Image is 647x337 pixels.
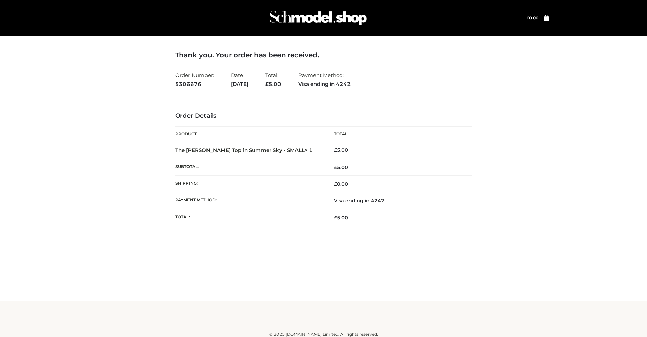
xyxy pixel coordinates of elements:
[175,176,324,192] th: Shipping:
[334,214,348,221] span: 5.00
[324,127,472,142] th: Total
[334,181,348,187] bdi: 0.00
[334,214,337,221] span: £
[265,81,281,87] span: 5.00
[267,4,369,31] img: Schmodel Admin 964
[175,51,472,59] h3: Thank you. Your order has been received.
[175,112,472,120] h3: Order Details
[334,147,337,153] span: £
[334,147,348,153] bdi: 5.00
[334,181,337,187] span: £
[175,209,324,226] th: Total:
[526,15,529,20] span: £
[526,15,538,20] bdi: 0.00
[334,164,348,170] span: 5.00
[175,192,324,209] th: Payment method:
[334,164,337,170] span: £
[175,80,214,89] strong: 5306676
[231,80,248,89] strong: [DATE]
[175,127,324,142] th: Product
[298,80,351,89] strong: Visa ending in 4242
[324,192,472,209] td: Visa ending in 4242
[175,147,313,153] strong: The [PERSON_NAME] Top in Summer Sky - SMALL
[175,69,214,90] li: Order Number:
[265,69,281,90] li: Total:
[305,147,313,153] strong: × 1
[526,15,538,20] a: £0.00
[265,81,269,87] span: £
[231,69,248,90] li: Date:
[175,159,324,175] th: Subtotal:
[298,69,351,90] li: Payment Method:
